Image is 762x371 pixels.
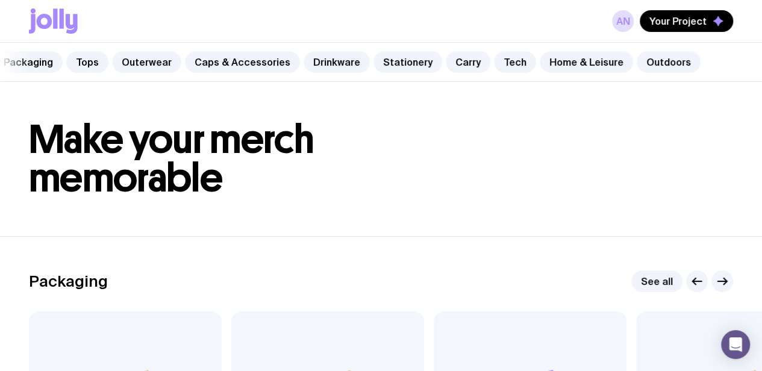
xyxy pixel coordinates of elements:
[66,51,108,73] a: Tops
[112,51,181,73] a: Outerwear
[612,10,634,32] a: AN
[640,10,733,32] button: Your Project
[304,51,370,73] a: Drinkware
[637,51,701,73] a: Outdoors
[185,51,300,73] a: Caps & Accessories
[540,51,633,73] a: Home & Leisure
[29,272,108,290] h2: Packaging
[494,51,536,73] a: Tech
[29,116,314,202] span: Make your merch memorable
[704,51,758,73] a: Snacks
[446,51,490,73] a: Carry
[373,51,442,73] a: Stationery
[721,330,750,359] div: Open Intercom Messenger
[649,15,707,27] span: Your Project
[631,270,682,292] a: See all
